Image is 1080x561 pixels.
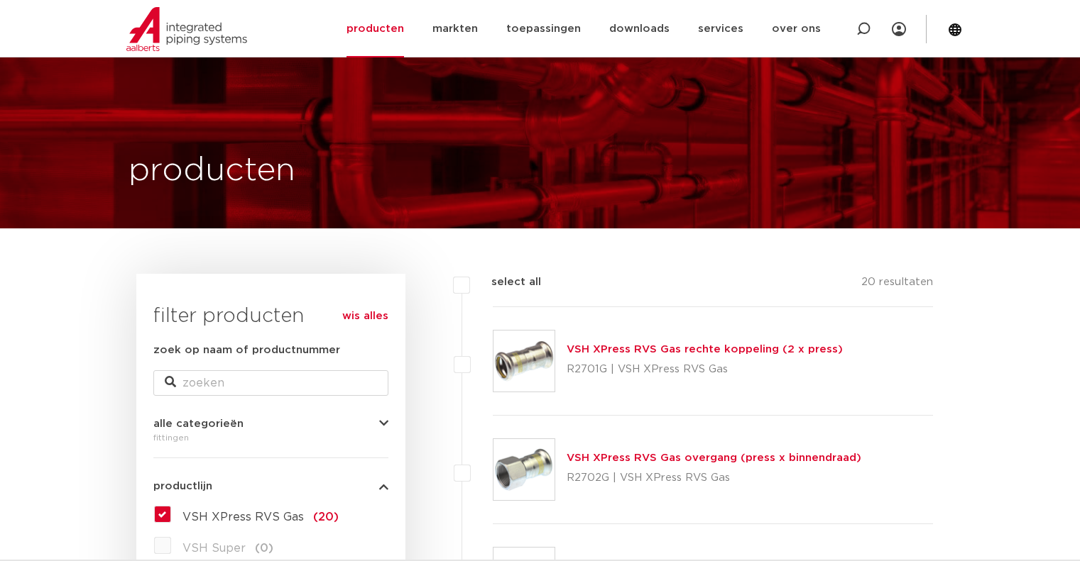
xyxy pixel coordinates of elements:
[567,467,861,489] p: R2702G | VSH XPress RVS Gas
[129,148,295,194] h1: producten
[567,344,843,355] a: VSH XPress RVS Gas rechte koppeling (2 x press)
[255,543,273,554] span: (0)
[182,543,246,554] span: VSH Super
[861,274,933,296] p: 20 resultaten
[153,342,340,359] label: zoek op naam of productnummer
[153,481,388,491] button: productlijn
[342,308,388,325] a: wis alles
[470,274,541,291] label: select all
[153,302,388,331] h3: filter producten
[153,429,388,446] div: fittingen
[153,418,388,429] button: alle categorieën
[153,418,244,429] span: alle categorieën
[153,370,388,396] input: zoeken
[567,452,861,463] a: VSH XPress RVS Gas overgang (press x binnendraad)
[493,331,555,391] img: Thumbnail for VSH XPress RVS Gas rechte koppeling (2 x press)
[567,358,843,381] p: R2701G | VSH XPress RVS Gas
[493,439,555,500] img: Thumbnail for VSH XPress RVS Gas overgang (press x binnendraad)
[313,511,339,523] span: (20)
[153,481,212,491] span: productlijn
[182,511,304,523] span: VSH XPress RVS Gas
